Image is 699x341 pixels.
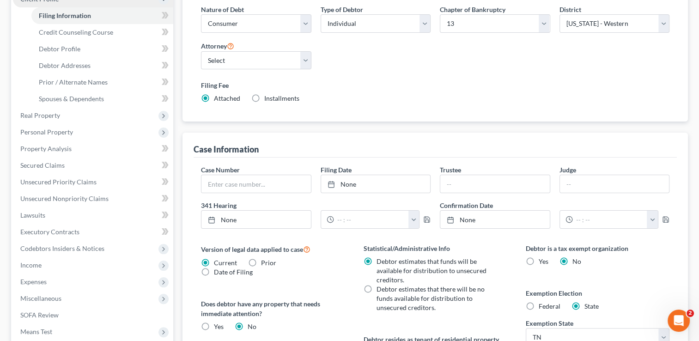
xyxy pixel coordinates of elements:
[39,78,108,86] span: Prior / Alternate Names
[20,128,73,136] span: Personal Property
[13,174,173,190] a: Unsecured Priority Claims
[214,94,240,102] span: Attached
[20,161,65,169] span: Secured Claims
[20,195,109,202] span: Unsecured Nonpriority Claims
[39,61,91,69] span: Debtor Addresses
[214,259,237,267] span: Current
[440,175,549,193] input: --
[20,228,79,236] span: Executory Contracts
[526,318,573,328] label: Exemption State
[13,140,173,157] a: Property Analysis
[20,111,60,119] span: Real Property
[31,74,173,91] a: Prior / Alternate Names
[214,323,224,330] span: Yes
[31,91,173,107] a: Spouses & Dependents
[321,165,352,175] label: Filing Date
[261,259,276,267] span: Prior
[264,94,299,102] span: Installments
[321,5,363,14] label: Type of Debtor
[201,80,669,90] label: Filing Fee
[201,165,240,175] label: Case Number
[13,157,173,174] a: Secured Claims
[20,294,61,302] span: Miscellaneous
[201,40,234,51] label: Attorney
[194,144,259,155] div: Case Information
[248,323,256,330] span: No
[39,12,91,19] span: Filing Information
[440,211,549,228] a: None
[13,307,173,323] a: SOFA Review
[687,310,694,317] span: 2
[559,165,576,175] label: Judge
[559,5,581,14] label: District
[31,7,173,24] a: Filing Information
[20,311,59,319] span: SOFA Review
[201,5,244,14] label: Nature of Debt
[440,5,505,14] label: Chapter of Bankruptcy
[20,328,52,335] span: Means Test
[20,261,42,269] span: Income
[440,165,461,175] label: Trustee
[572,257,581,265] span: No
[201,244,345,255] label: Version of legal data applied to case
[201,299,345,318] label: Does debtor have any property that needs immediate attention?
[196,201,435,210] label: 341 Hearing
[31,57,173,74] a: Debtor Addresses
[584,302,599,310] span: State
[31,24,173,41] a: Credit Counseling Course
[20,145,72,152] span: Property Analysis
[13,224,173,240] a: Executory Contracts
[20,244,104,252] span: Codebtors Insiders & Notices
[214,268,253,276] span: Date of Filing
[334,211,409,228] input: -- : --
[539,257,548,265] span: Yes
[560,175,669,193] input: --
[20,211,45,219] span: Lawsuits
[377,285,485,311] span: Debtor estimates that there will be no funds available for distribution to unsecured creditors.
[573,211,648,228] input: -- : --
[13,190,173,207] a: Unsecured Nonpriority Claims
[526,288,669,298] label: Exemption Election
[13,207,173,224] a: Lawsuits
[39,45,80,53] span: Debtor Profile
[526,244,669,253] label: Debtor is a tax exempt organization
[321,175,430,193] a: None
[31,41,173,57] a: Debtor Profile
[377,257,486,284] span: Debtor estimates that funds will be available for distribution to unsecured creditors.
[435,201,674,210] label: Confirmation Date
[201,175,310,193] input: Enter case number...
[364,244,507,253] label: Statistical/Administrative Info
[39,95,104,103] span: Spouses & Dependents
[668,310,690,332] iframe: Intercom live chat
[201,211,310,228] a: None
[39,28,113,36] span: Credit Counseling Course
[539,302,560,310] span: Federal
[20,178,97,186] span: Unsecured Priority Claims
[20,278,47,286] span: Expenses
